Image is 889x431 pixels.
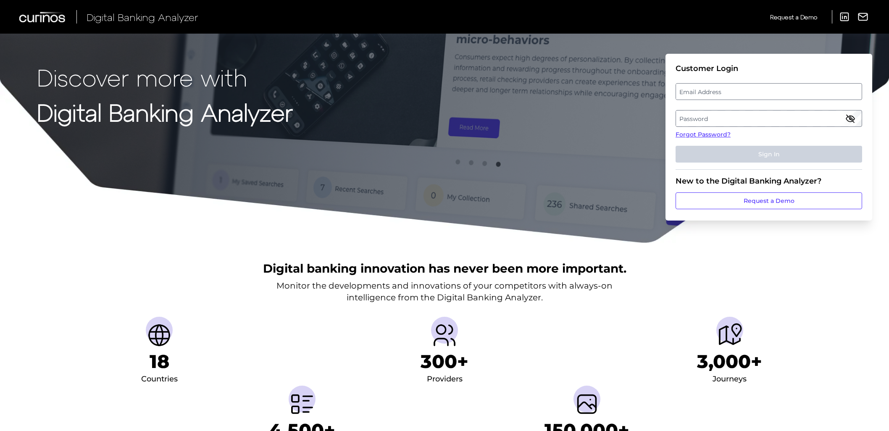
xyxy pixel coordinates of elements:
h1: 300+ [421,350,468,373]
a: Forgot Password? [676,130,862,139]
div: Providers [427,373,463,386]
div: New to the Digital Banking Analyzer? [676,176,862,186]
p: Discover more with [37,64,293,90]
div: Journeys [713,373,747,386]
img: Metrics [289,391,316,418]
img: Providers [431,322,458,349]
label: Email Address [676,84,861,99]
button: Sign In [676,146,862,163]
img: Curinos [19,12,66,22]
a: Request a Demo [676,192,862,209]
img: Journeys [716,322,743,349]
img: Countries [146,322,173,349]
span: Digital Banking Analyzer [87,11,198,23]
strong: Digital Banking Analyzer [37,98,293,126]
p: Monitor the developments and innovations of your competitors with always-on intelligence from the... [276,280,613,303]
h1: 18 [150,350,169,373]
div: Countries [141,373,178,386]
h1: 3,000+ [697,350,762,373]
a: Request a Demo [770,10,817,24]
span: Request a Demo [770,13,817,21]
h2: Digital banking innovation has never been more important. [263,260,626,276]
label: Password [676,111,861,126]
div: Customer Login [676,64,862,73]
img: Screenshots [573,391,600,418]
